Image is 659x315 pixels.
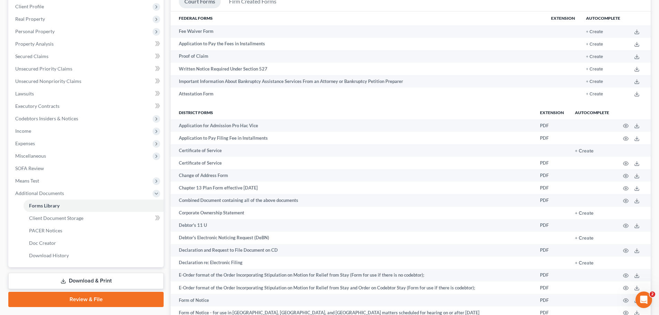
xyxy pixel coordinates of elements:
[171,257,534,269] td: Declaration re: Electronic Filing
[15,28,55,34] span: Personal Property
[586,55,603,59] button: + Create
[10,50,164,63] a: Secured Claims
[15,128,31,134] span: Income
[15,16,45,22] span: Real Property
[171,269,534,281] td: E-Order format of the Order Incorporating Stipulation on Motion for Relief from Stay (Form for us...
[15,115,78,121] span: Codebtors Insiders & Notices
[24,237,164,249] a: Doc Creator
[8,273,164,289] a: Download & Print
[15,190,64,196] span: Additional Documents
[10,63,164,75] a: Unsecured Priority Claims
[171,11,546,25] th: Federal Forms
[171,294,534,306] td: Form of Notice
[10,100,164,112] a: Executory Contracts
[580,11,626,25] th: Autocomplete
[15,53,48,59] span: Secured Claims
[546,11,580,25] th: Extension
[171,244,534,257] td: Declaration and Request to File Document on CD
[29,215,83,221] span: Client Document Storage
[586,30,603,34] button: + Create
[171,63,546,75] td: Written Notice Required Under Section 527
[575,211,594,216] button: + Create
[534,182,569,194] td: PDF
[171,232,534,244] td: Debtor's Electronic Noticing Request (DeBN)
[171,25,546,38] td: Fee Waiver Form
[10,87,164,100] a: Lawsuits
[15,66,72,72] span: Unsecured Priority Claims
[15,140,35,146] span: Expenses
[171,194,534,206] td: Combined Document containing all of the above documents
[534,169,569,182] td: PDF
[10,38,164,50] a: Property Analysis
[29,203,60,209] span: Forms Library
[575,261,594,266] button: + Create
[29,240,56,246] span: Doc Creator
[15,41,54,47] span: Property Analysis
[650,291,655,297] span: 2
[24,224,164,237] a: PACER Notices
[171,105,534,119] th: District forms
[24,212,164,224] a: Client Document Storage
[575,149,594,154] button: + Create
[171,281,534,294] td: E-Order format of the Order Incorporating Stipulation on Motion for Relief from Stay and Order on...
[534,269,569,281] td: PDF
[10,75,164,87] a: Unsecured Nonpriority Claims
[534,294,569,306] td: PDF
[15,3,44,9] span: Client Profile
[15,165,44,171] span: SOFA Review
[171,75,546,87] td: Important Information About Bankruptcy Assistance Services From an Attorney or Bankruptcy Petitio...
[15,178,39,184] span: Means Test
[534,132,569,144] td: PDF
[8,292,164,307] a: Review & File
[15,153,46,159] span: Miscellaneous
[171,144,534,157] td: Certificate of Service
[635,291,652,308] iframe: Intercom live chat
[171,87,546,100] td: Attestation Form
[15,103,60,109] span: Executory Contracts
[534,281,569,294] td: PDF
[29,228,62,233] span: PACER Notices
[171,169,534,182] td: Change of Address Form
[575,236,594,241] button: + Create
[534,119,569,132] td: PDF
[534,157,569,169] td: PDF
[534,105,569,119] th: Extension
[586,92,603,96] button: + Create
[24,249,164,262] a: Download History
[586,42,603,47] button: + Create
[15,78,81,84] span: Unsecured Nonpriority Claims
[171,38,546,50] td: Application to Pay the Fees in Installments
[534,194,569,206] td: PDF
[15,91,34,96] span: Lawsuits
[586,80,603,84] button: + Create
[171,182,534,194] td: Chapter 13 Plan Form effective [DATE]
[29,252,69,258] span: Download History
[586,67,603,72] button: + Create
[24,200,164,212] a: Forms Library
[534,244,569,257] td: PDF
[171,50,546,63] td: Proof of Claim
[171,157,534,169] td: Certificate of Service
[10,162,164,175] a: SOFA Review
[171,132,534,144] td: Application to Pay Filing Fee in Installments
[171,219,534,232] td: Debtor's 11 U
[534,219,569,232] td: PDF
[171,119,534,132] td: Application for Admission Pro Hac Vice
[171,207,534,219] td: Corporate Ownership Statement
[569,105,615,119] th: Autocomplete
